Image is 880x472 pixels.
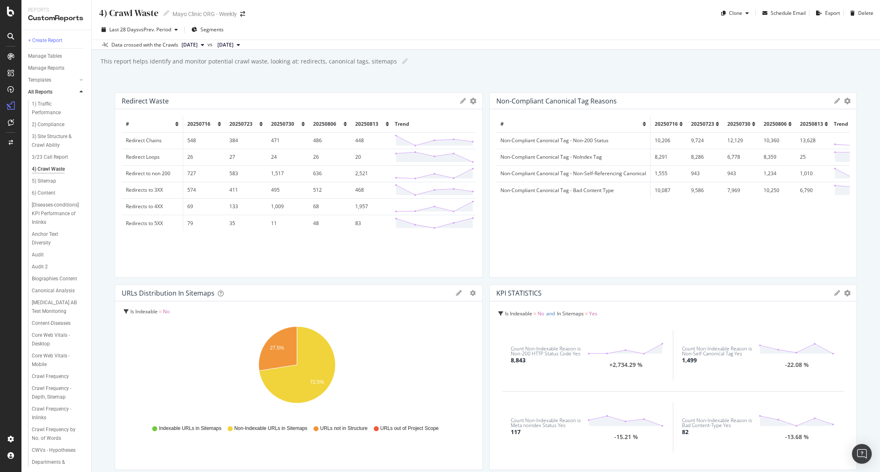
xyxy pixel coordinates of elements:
div: 82 [682,428,689,436]
div: Colon Cancer AB Test Monitoring [32,298,80,316]
a: Audit [32,251,85,259]
div: Mayo Clinic ORG - Weekly [172,10,237,18]
a: [MEDICAL_DATA] AB Test Monitoring [32,298,85,316]
td: 1,009 [267,198,309,215]
div: Audit [32,251,44,259]
div: Content-Diseases [32,319,71,328]
div: 3) Site Structure & Crawl Ability [32,132,80,150]
a: Crawl Frequency - Depth, Sitemap [32,384,85,402]
div: Crawl Frequency by No. of Words [32,425,80,443]
a: Biographies Content [32,275,85,283]
td: 25 [796,149,832,165]
div: Canonical Analysis [32,286,75,295]
div: This report helps identify and monitor potential crawl waste, looking at: redirects, canonical ta... [100,57,397,66]
div: Schedule Email [771,9,806,16]
td: 512 [309,182,351,198]
button: Last 28 DaysvsPrev. Period [98,23,181,36]
a: 2) Compliance [32,120,85,129]
a: Anchor Text Diversity [32,230,85,247]
a: 6) Content [32,189,85,197]
button: Segments [188,23,227,36]
div: Crawl Frequency - Depth, Sitemap [32,384,80,402]
div: +2,734.29 % [609,362,642,368]
div: gear [844,290,851,296]
span: Is Indexable [130,308,158,315]
td: 68 [309,198,351,215]
span: 20250806 [313,120,336,127]
td: 26 [183,149,225,165]
div: 4) Crawl Waste [32,165,65,174]
div: Open Intercom Messenger [852,444,872,464]
td: 26 [309,149,351,165]
span: URLs not in Structure [320,425,368,432]
span: 20250813 [355,120,378,127]
a: Manage Tables [28,52,85,61]
span: 20250813 [800,120,823,127]
div: Audit 2 [32,263,48,271]
td: 8,291 [650,149,687,165]
td: 9,724 [687,132,723,149]
span: Is Indexable [505,310,532,317]
td: 943 [723,165,760,182]
div: A chart. [122,322,472,417]
button: [DATE] [178,40,208,50]
td: 1,234 [760,165,796,182]
div: Data crossed with the Crawls [111,41,178,49]
text: 72.5% [310,379,324,385]
a: Templates [28,76,77,85]
td: 27 [225,149,267,165]
td: Non-Compliant Canonical Tag - NoIndex Tag [496,149,651,165]
span: 2025 Aug. 13th [182,41,198,49]
span: Yes [589,310,597,317]
span: # [500,120,504,127]
a: Crawl Frequency [32,372,85,381]
div: Core Web Vitals - Desktop [32,331,79,348]
div: Count Non-Indexable Reason is Non-200 HTTP Status Code Yes [511,346,587,356]
div: -13.68 % [785,434,809,440]
div: Manage Reports [28,64,64,73]
div: CustomReports [28,14,85,23]
span: In Sitemaps [557,310,584,317]
div: 5) Sitemap [32,177,56,186]
a: 1) Traffic Performance [32,100,85,117]
div: Count Non-Indexable Reason is Bad Content-Type Yes [682,418,759,428]
span: 20250730 [271,120,294,127]
a: 3) Site Structure & Crawl Ability [32,132,85,150]
div: Non-Compliant Canonical Tag Reasonsgeargear#2025071620250723202507302025080620250813TrendNon-Comp... [489,92,857,278]
td: 1,517 [267,165,309,182]
span: = [533,310,536,317]
td: 10,250 [760,182,796,198]
span: vs [208,41,214,48]
span: 20250723 [229,120,252,127]
span: # [126,120,129,127]
div: 6) Content [32,189,55,197]
td: 24 [267,149,309,165]
td: 2,521 [351,165,393,182]
div: Delete [858,9,873,16]
div: All Reports [28,88,52,96]
div: 1) Traffic Performance [32,100,78,117]
div: Count Non-Indexable Reason is Non-Self Canonical Tag Yes [682,346,759,356]
td: Non-Compliant Canonical Tag - Bad Content Type [496,182,651,198]
td: 636 [309,165,351,182]
button: Export [813,7,840,20]
a: + Create Report [28,36,85,45]
span: URLs out of Project Scope [380,425,439,432]
div: Core Web Vitals - Mobile [32,352,78,369]
td: 411 [225,182,267,198]
td: 48 [309,215,351,231]
div: arrow-right-arrow-left [240,11,245,17]
span: No [163,308,170,315]
div: Anchor Text Diversity [32,230,77,247]
td: Non-Compliant Canonical Tag - Non-Self-Referencing Canonical [496,165,651,182]
td: 448 [351,132,393,149]
div: [Diseases-conditions] KPI Performance of Inlinks [32,201,82,227]
i: Edit report name [163,10,169,16]
button: Clone [718,7,752,20]
a: 5) Sitemap [32,177,85,186]
span: 20250806 [764,120,787,127]
div: Crawl Frequency [32,372,69,381]
div: KPI STATISTICS [496,289,542,297]
td: 10,206 [650,132,687,149]
a: [Diseases-conditions] KPI Performance of Inlinks [32,201,85,227]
